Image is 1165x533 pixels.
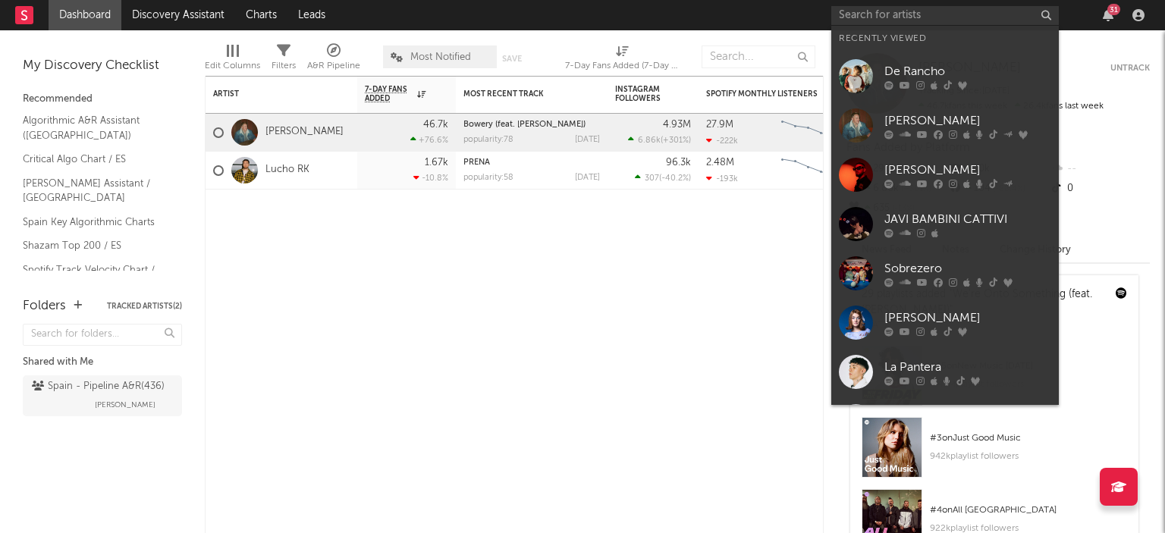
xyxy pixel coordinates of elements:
[1049,159,1150,179] div: --
[930,429,1127,447] div: # 3 on Just Good Music
[831,150,1059,199] a: [PERSON_NAME]
[272,38,296,82] div: Filters
[831,6,1059,25] input: Search for artists
[831,101,1059,150] a: [PERSON_NAME]
[831,397,1059,446] a: Lucho RK
[663,136,689,145] span: +301 %
[413,173,448,183] div: -10.8 %
[423,120,448,130] div: 46.7k
[706,136,738,146] div: -222k
[575,174,600,182] div: [DATE]
[23,112,167,143] a: Algorithmic A&R Assistant ([GEOGRAPHIC_DATA])
[365,85,413,103] span: 7-Day Fans Added
[502,55,522,63] button: Save
[1107,4,1120,15] div: 31
[23,214,167,230] a: Spain Key Algorithmic Charts
[205,57,260,75] div: Edit Columns
[307,57,360,75] div: A&R Pipeline
[884,358,1051,376] div: La Pantera
[706,174,738,183] div: -193k
[205,38,260,82] div: Edit Columns
[107,303,182,310] button: Tracked Artists(2)
[23,297,66,315] div: Folders
[23,375,182,416] a: Spain - Pipeline A&R(436)[PERSON_NAME]
[23,57,182,75] div: My Discovery Checklist
[23,175,167,206] a: [PERSON_NAME] Assistant / [GEOGRAPHIC_DATA]
[884,210,1051,228] div: JAVI BAMBINI CATTIVI
[831,199,1059,249] a: JAVI BAMBINI CATTIVI
[565,57,679,75] div: 7-Day Fans Added (7-Day Fans Added)
[850,417,1138,489] a: #3onJust Good Music942kplaylist followers
[774,152,843,190] svg: Chart title
[884,161,1051,179] div: [PERSON_NAME]
[831,249,1059,298] a: Sobrezero
[1103,9,1113,21] button: 31
[265,164,309,177] a: Lucho RK
[463,158,490,167] a: PREÑÁ
[831,52,1059,101] a: De Rancho
[575,136,600,144] div: [DATE]
[425,158,448,168] div: 1.67k
[23,90,182,108] div: Recommended
[884,309,1051,327] div: [PERSON_NAME]
[884,62,1051,80] div: De Rancho
[774,114,843,152] svg: Chart title
[565,38,679,82] div: 7-Day Fans Added (7-Day Fans Added)
[884,259,1051,277] div: Sobrezero
[706,120,733,130] div: 27.9M
[702,45,815,68] input: Search...
[645,174,659,183] span: 307
[23,151,167,168] a: Critical Algo Chart / ES
[1049,179,1150,199] div: 0
[463,121,600,129] div: Bowery (feat. Kings of Leon)
[930,447,1127,466] div: 942k playlist followers
[706,89,820,99] div: Spotify Monthly Listeners
[23,353,182,372] div: Shared with Me
[95,396,155,414] span: [PERSON_NAME]
[23,237,167,254] a: Shazam Top 200 / ES
[213,89,327,99] div: Artist
[463,158,600,167] div: PREÑÁ
[23,262,167,293] a: Spotify Track Velocity Chart / ES
[661,174,689,183] span: -40.2 %
[839,30,1051,48] div: Recently Viewed
[706,158,734,168] div: 2.48M
[663,120,691,130] div: 4.93M
[23,324,182,346] input: Search for folders...
[638,136,661,145] span: 6.86k
[463,89,577,99] div: Most Recent Track
[615,85,668,103] div: Instagram Followers
[666,158,691,168] div: 96.3k
[930,501,1127,519] div: # 4 on All [GEOGRAPHIC_DATA]
[410,52,471,62] span: Most Notified
[1110,61,1150,76] button: Untrack
[272,57,296,75] div: Filters
[628,135,691,145] div: ( )
[410,135,448,145] div: +76.6 %
[831,298,1059,347] a: [PERSON_NAME]
[635,173,691,183] div: ( )
[463,121,586,129] a: Bowery (feat. [PERSON_NAME])
[463,174,513,182] div: popularity: 58
[463,136,513,144] div: popularity: 78
[884,111,1051,130] div: [PERSON_NAME]
[831,347,1059,397] a: La Pantera
[32,378,165,396] div: Spain - Pipeline A&R ( 436 )
[265,126,344,139] a: [PERSON_NAME]
[307,38,360,82] div: A&R Pipeline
